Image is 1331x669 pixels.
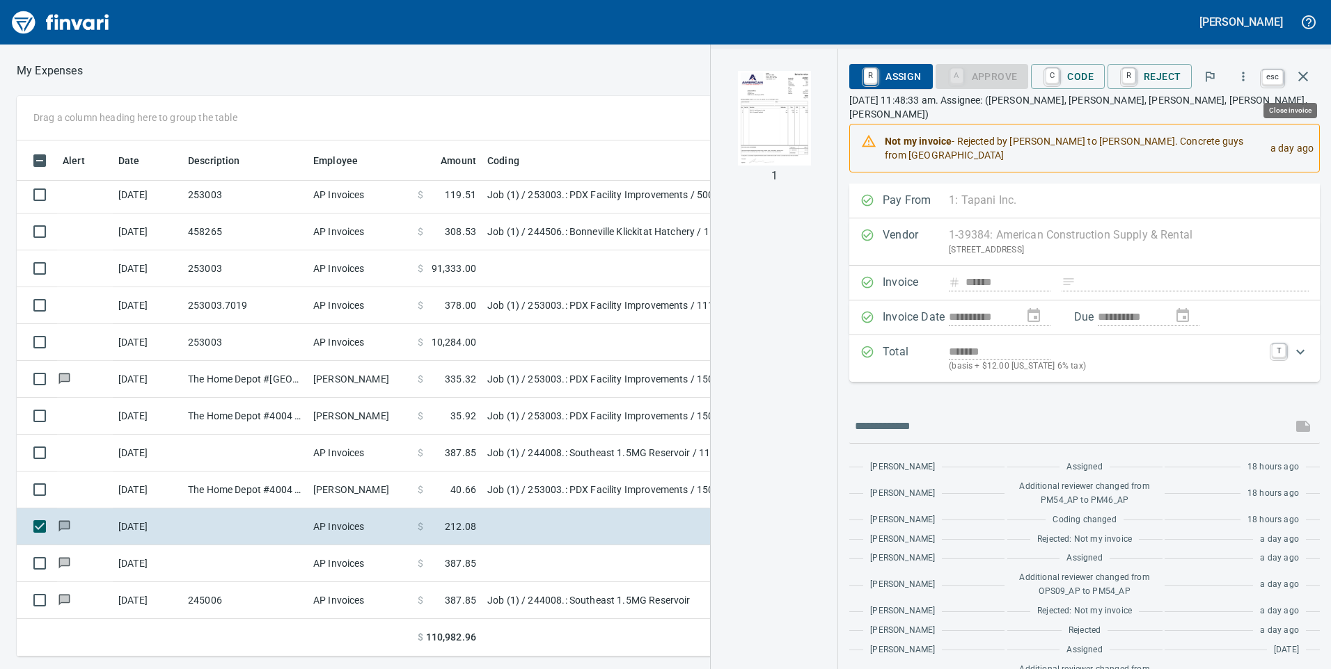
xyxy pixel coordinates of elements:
[1260,533,1299,547] span: a day ago
[418,483,423,497] span: $
[418,188,423,202] span: $
[308,435,412,471] td: AP Invoices
[482,361,830,398] td: Job (1) / 253003.: PDX Facility Improvements / 15073. .: Office/Modeling/DTM / 5: Other
[418,261,423,275] span: $
[1274,643,1299,657] span: [DATE]
[482,398,830,435] td: Job (1) / 253003.: PDX Facility Improvements / 150205. .: Demo Existing Ops Trailer / 5: Other
[113,177,182,213] td: [DATE]
[870,460,935,474] span: [PERSON_NAME]
[487,152,537,169] span: Coding
[33,111,237,124] p: Drag a column heading here to group the table
[182,287,308,324] td: 253003.7019
[63,152,103,169] span: Alert
[308,508,412,545] td: AP Invoices
[1260,604,1299,618] span: a day ago
[1042,65,1094,88] span: Code
[445,298,476,312] span: 378.00
[870,604,935,618] span: [PERSON_NAME]
[418,446,423,460] span: $
[118,152,140,169] span: Date
[308,287,412,324] td: AP Invoices
[870,513,935,527] span: [PERSON_NAME]
[182,398,308,435] td: The Home Depot #4004 [GEOGRAPHIC_DATA] OR
[432,261,476,275] span: 91,333.00
[1046,68,1059,83] a: C
[482,582,830,619] td: Job (1) / 244008.: Southeast 1.5MG Reservoir
[57,558,72,567] span: Has messages
[1260,551,1299,565] span: a day ago
[418,556,423,570] span: $
[1260,624,1299,638] span: a day ago
[426,630,476,645] span: 110,982.96
[1031,64,1105,89] button: CCode
[308,213,412,250] td: AP Invoices
[1053,513,1116,527] span: Coding changed
[860,65,921,88] span: Assign
[17,63,83,79] p: My Expenses
[445,556,476,570] span: 387.85
[418,372,423,386] span: $
[450,483,476,497] span: 40.66
[113,324,182,361] td: [DATE]
[182,250,308,287] td: 253003
[771,168,778,184] p: 1
[445,446,476,460] span: 387.85
[1195,61,1225,92] button: Flag
[113,213,182,250] td: [DATE]
[1066,551,1102,565] span: Assigned
[113,361,182,398] td: [DATE]
[885,129,1259,168] div: - Rejected by [PERSON_NAME] to [PERSON_NAME]. Concrete guys from [GEOGRAPHIC_DATA]
[308,177,412,213] td: AP Invoices
[849,64,932,89] button: RAssign
[432,335,476,349] span: 10,284.00
[883,344,949,373] p: Total
[445,225,476,239] span: 308.53
[482,177,830,213] td: Job (1) / 253003.: PDX Facility Improvements / 500811. 01.: SD-10 / 3: Material
[113,582,182,619] td: [DATE]
[849,93,1320,121] p: [DATE] 11:48:33 am. Assignee: ([PERSON_NAME], [PERSON_NAME], [PERSON_NAME], [PERSON_NAME], [PERSO...
[313,152,376,169] span: Employee
[57,595,72,604] span: Has messages
[308,361,412,398] td: [PERSON_NAME]
[313,152,358,169] span: Employee
[1262,70,1283,85] a: esc
[849,335,1320,382] div: Expand
[1286,410,1320,443] span: This records your message into the invoice and notifies anyone mentioned
[1108,64,1192,89] button: RReject
[1037,604,1132,618] span: Rejected: Not my invoice
[308,250,412,287] td: AP Invoices
[1247,513,1299,527] span: 18 hours ago
[885,136,952,147] strong: Not my invoice
[57,522,72,531] span: Has messages
[1199,15,1283,29] h5: [PERSON_NAME]
[1014,571,1156,599] span: Additional reviewer changed from OPS09_AP to PM54_AP
[870,551,935,565] span: [PERSON_NAME]
[487,152,519,169] span: Coding
[308,545,412,582] td: AP Invoices
[118,152,158,169] span: Date
[1122,68,1135,83] a: R
[445,593,476,607] span: 387.85
[482,287,830,324] td: Job (1) / 253003.: PDX Facility Improvements / 1110. .: Speed Shore Rental (ea) / 5: Other
[113,435,182,471] td: [DATE]
[1259,129,1314,168] div: a day ago
[113,508,182,545] td: [DATE]
[423,152,476,169] span: Amount
[450,409,476,423] span: 35.92
[1037,533,1132,547] span: Rejected: Not my invoice
[936,70,1029,81] div: Coding Required
[182,324,308,361] td: 253003
[1069,624,1101,638] span: Rejected
[482,213,830,250] td: Job (1) / 244506.: Bonneville Klickitat Hatchery / 1195. 01.: Test Plug Rental / 5: Other
[482,471,830,508] td: Job (1) / 253003.: PDX Facility Improvements / 150205. .: Demo Existing Ops Trailer / 5: Other
[17,63,83,79] nav: breadcrumb
[188,152,258,169] span: Description
[418,593,423,607] span: $
[113,398,182,435] td: [DATE]
[418,298,423,312] span: $
[182,213,308,250] td: 458265
[870,487,935,501] span: [PERSON_NAME]
[1228,61,1259,92] button: More
[8,6,113,39] img: Finvari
